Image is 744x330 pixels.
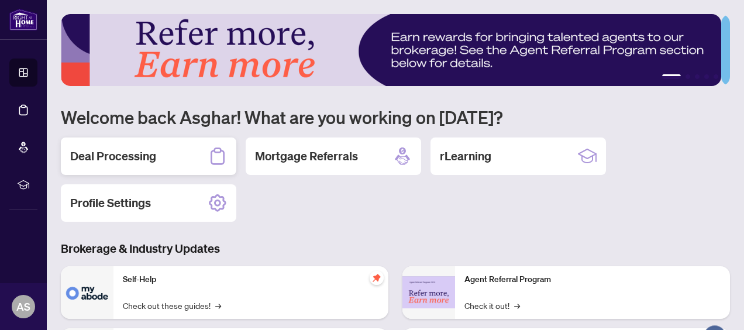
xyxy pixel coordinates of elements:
button: 3 [695,74,700,79]
img: Slide 0 [61,14,721,86]
img: logo [9,9,37,30]
p: Agent Referral Program [464,273,721,286]
h1: Welcome back Asghar! What are you working on [DATE]? [61,106,730,128]
h2: Profile Settings [70,195,151,211]
h2: Deal Processing [70,148,156,164]
button: 4 [704,74,709,79]
h3: Brokerage & Industry Updates [61,240,730,257]
span: → [215,299,221,312]
span: pushpin [370,271,384,285]
button: Open asap [697,289,732,324]
button: 5 [714,74,718,79]
a: Check out these guides!→ [123,299,221,312]
span: AS [16,298,30,315]
span: → [514,299,520,312]
button: 2 [686,74,690,79]
img: Agent Referral Program [402,276,455,308]
button: 1 [662,74,681,79]
img: Self-Help [61,266,113,319]
h2: rLearning [440,148,491,164]
h2: Mortgage Referrals [255,148,358,164]
a: Check it out!→ [464,299,520,312]
p: Self-Help [123,273,379,286]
